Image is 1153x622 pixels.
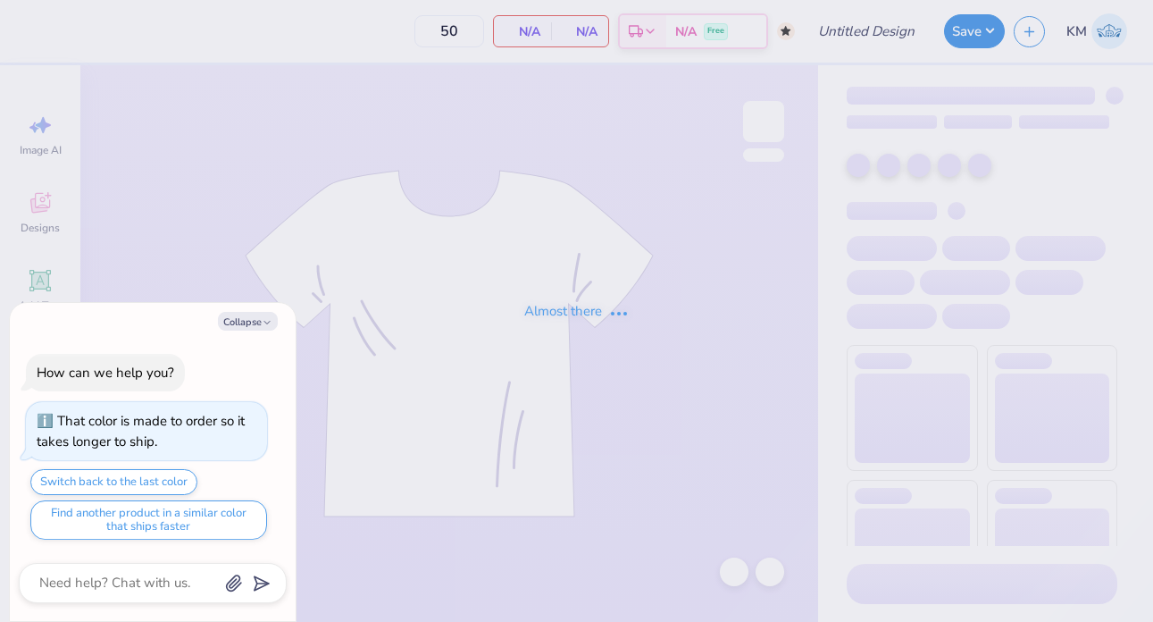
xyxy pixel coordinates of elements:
div: That color is made to order so it takes longer to ship. [37,412,245,450]
div: How can we help you? [37,364,174,382]
div: Almost there [524,301,630,322]
button: Collapse [218,312,278,331]
button: Find another product in a similar color that ships faster [30,500,267,540]
button: Switch back to the last color [30,469,197,495]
